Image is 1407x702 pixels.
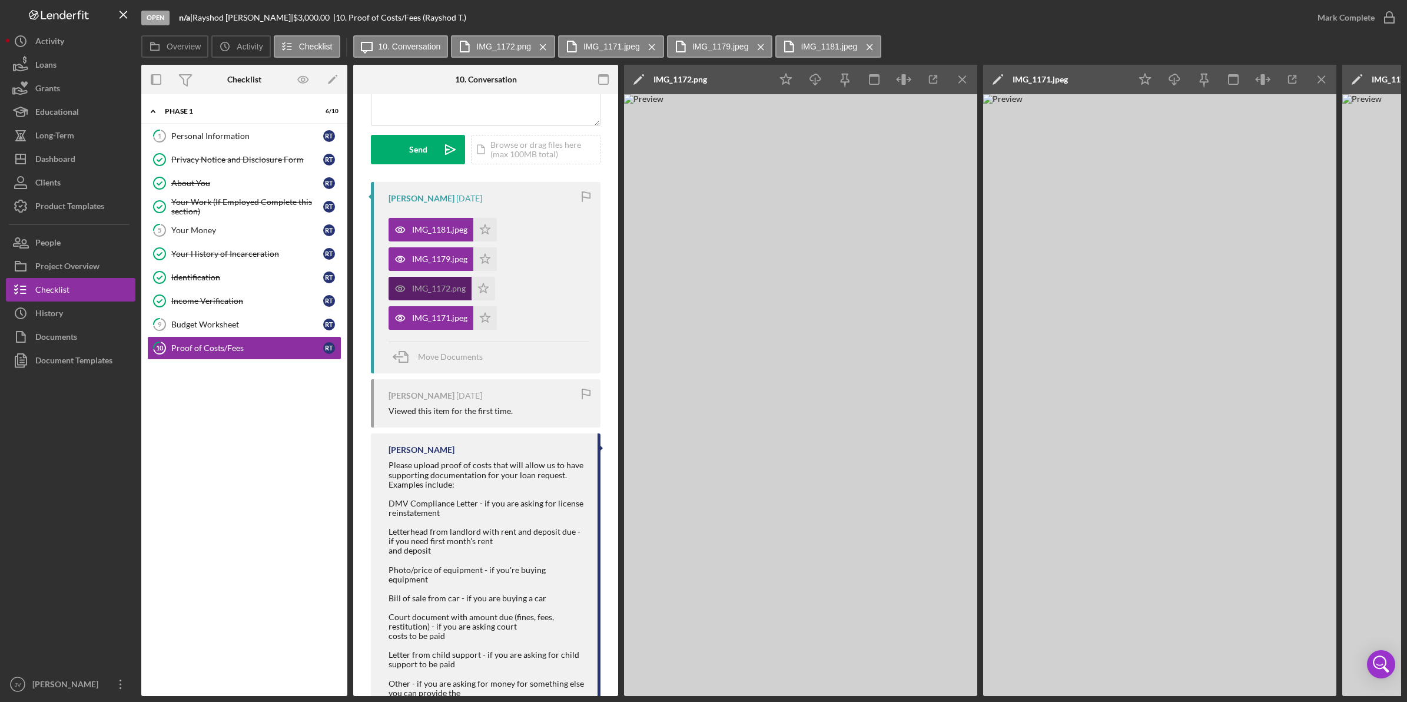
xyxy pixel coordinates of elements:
[371,135,465,164] button: Send
[171,131,323,141] div: Personal Information
[323,342,335,354] div: R T
[323,154,335,165] div: R T
[412,313,467,323] div: IMG_1171.jpeg
[389,342,495,372] button: Move Documents
[1306,6,1401,29] button: Mark Complete
[293,13,333,22] div: $3,000.00
[147,171,341,195] a: About YouRT
[6,53,135,77] button: Loans
[6,302,135,325] button: History
[412,225,467,234] div: IMG_1181.jpeg
[158,320,162,328] tspan: 9
[35,147,75,174] div: Dashboard
[323,177,335,189] div: R T
[211,35,270,58] button: Activity
[389,391,454,400] div: [PERSON_NAME]
[147,313,341,336] a: 9Budget WorksheetRT
[323,271,335,283] div: R T
[141,11,170,25] div: Open
[35,124,74,150] div: Long-Term
[6,349,135,372] button: Document Templates
[179,13,193,22] div: |
[147,218,341,242] a: 5Your MoneyRT
[35,349,112,375] div: Document Templates
[323,295,335,307] div: R T
[1367,650,1395,678] div: Open Intercom Messenger
[583,42,640,51] label: IMG_1171.jpeg
[6,231,135,254] button: People
[653,75,707,84] div: IMG_1172.png
[323,248,335,260] div: R T
[35,171,61,197] div: Clients
[412,284,466,293] div: IMG_1172.png
[389,247,497,271] button: IMG_1179.jpeg
[227,75,261,84] div: Checklist
[6,124,135,147] a: Long-Term
[456,391,482,400] time: 2025-07-31 10:08
[6,673,135,696] button: JV[PERSON_NAME]
[323,319,335,330] div: R T
[171,155,323,164] div: Privacy Notice and Disclosure Form
[158,226,161,234] tspan: 5
[6,147,135,171] button: Dashboard
[35,53,57,80] div: Loans
[389,194,454,203] div: [PERSON_NAME]
[1013,75,1068,84] div: IMG_1171.jpeg
[6,194,135,218] button: Product Templates
[171,273,323,282] div: Identification
[171,320,323,329] div: Budget Worksheet
[147,148,341,171] a: Privacy Notice and Disclosure FormRT
[624,94,977,696] img: Preview
[353,35,449,58] button: 10. Conversation
[147,195,341,218] a: Your Work (If Employed Complete this section)RT
[171,178,323,188] div: About You
[6,29,135,53] button: Activity
[409,135,427,164] div: Send
[147,289,341,313] a: Income VerificationRT
[171,249,323,259] div: Your History of Incarceration
[171,197,323,216] div: Your Work (If Employed Complete this section)
[274,35,340,58] button: Checklist
[983,94,1336,696] img: Preview
[476,42,531,51] label: IMG_1172.png
[171,226,323,235] div: Your Money
[35,278,69,304] div: Checklist
[6,278,135,302] button: Checklist
[35,77,60,103] div: Grants
[14,681,21,688] text: JV
[35,325,77,352] div: Documents
[389,277,495,300] button: IMG_1172.png
[801,42,857,51] label: IMG_1181.jpeg
[158,132,161,140] tspan: 1
[35,29,64,56] div: Activity
[323,130,335,142] div: R T
[323,224,335,236] div: R T
[35,100,79,127] div: Educational
[171,343,323,353] div: Proof of Costs/Fees
[6,325,135,349] button: Documents
[165,108,309,115] div: Phase 1
[35,302,63,328] div: History
[29,673,106,699] div: [PERSON_NAME]
[451,35,555,58] button: IMG_1172.png
[6,100,135,124] button: Educational
[6,254,135,278] button: Project Overview
[193,13,293,22] div: Rayshod [PERSON_NAME] |
[667,35,773,58] button: IMG_1179.jpeg
[237,42,263,51] label: Activity
[418,352,483,362] span: Move Documents
[1318,6,1375,29] div: Mark Complete
[147,242,341,266] a: Your History of IncarcerationRT
[6,77,135,100] button: Grants
[6,171,135,194] button: Clients
[692,42,749,51] label: IMG_1179.jpeg
[412,254,467,264] div: IMG_1179.jpeg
